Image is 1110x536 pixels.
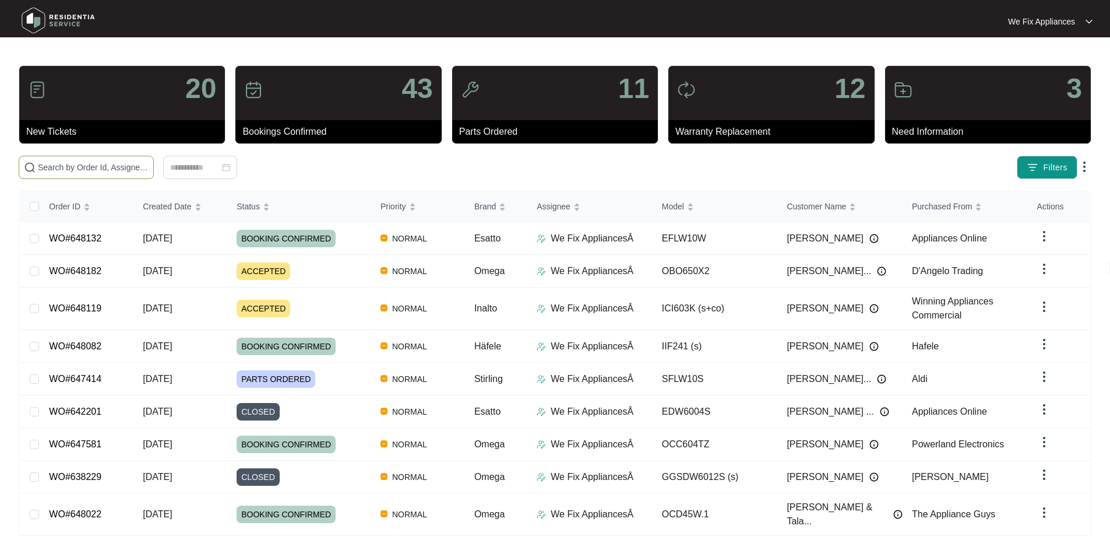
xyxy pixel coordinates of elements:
[653,222,778,255] td: EFLW10W
[237,370,315,388] span: PARTS ORDERED
[387,302,432,316] span: NORMAL
[537,234,546,243] img: Assigner Icon
[537,407,546,416] img: Assigner Icon
[1037,262,1051,276] img: dropdown arrow
[49,407,101,416] a: WO#642201
[143,200,191,213] span: Created Date
[387,437,432,451] span: NORMAL
[869,342,879,351] img: Info icon
[653,363,778,395] td: SFLW10S
[26,125,225,139] p: New Tickets
[1008,16,1075,27] p: We Fix Appliances
[662,200,684,213] span: Model
[1086,19,1093,24] img: dropdown arrow
[143,509,172,519] span: [DATE]
[237,300,290,317] span: ACCEPTED
[787,470,864,484] span: [PERSON_NAME]
[877,267,886,276] img: Info icon
[1037,435,1051,449] img: dropdown arrow
[877,374,886,384] img: Info icon
[653,493,778,536] td: OCD45W.1
[24,162,36,173] img: search-icon
[912,233,987,243] span: Appliances Online
[1017,156,1077,179] button: filter iconFilters
[28,80,47,99] img: icon
[551,507,633,521] p: We Fix AppliancesÂ
[537,267,546,276] img: Assigner Icon
[143,374,172,384] span: [DATE]
[461,80,480,99] img: icon
[237,200,260,213] span: Status
[143,439,172,449] span: [DATE]
[371,191,465,222] th: Priority
[912,266,983,276] span: D'Angelo Trading
[1037,300,1051,314] img: dropdown arrow
[380,200,406,213] span: Priority
[1066,75,1082,103] p: 3
[459,125,658,139] p: Parts Ordered
[143,303,172,313] span: [DATE]
[244,80,263,99] img: icon
[787,405,873,419] span: [PERSON_NAME] ...
[551,437,633,451] p: We Fix AppliancesÂ
[387,372,432,386] span: NORMAL
[653,255,778,288] td: OBO650X2
[387,405,432,419] span: NORMAL
[401,75,432,103] p: 43
[380,234,387,241] img: Vercel Logo
[380,342,387,349] img: Vercel Logo
[380,510,387,517] img: Vercel Logo
[551,372,633,386] p: We Fix AppliancesÂ
[143,266,172,276] span: [DATE]
[380,408,387,415] img: Vercel Logo
[787,302,864,316] span: [PERSON_NAME]
[474,200,496,213] span: Brand
[912,439,1004,449] span: Powerland Electronics
[880,407,889,416] img: Info icon
[143,472,172,482] span: [DATE]
[1037,402,1051,416] img: dropdown arrow
[380,375,387,382] img: Vercel Logo
[40,191,133,222] th: Order ID
[49,439,101,449] a: WO#647581
[787,437,864,451] span: [PERSON_NAME]
[474,233,501,243] span: Esatto
[143,233,172,243] span: [DATE]
[1037,506,1051,520] img: dropdown arrow
[380,304,387,311] img: Vercel Logo
[903,191,1028,222] th: Purchased From
[1043,162,1067,174] span: Filters
[474,407,501,416] span: Esatto
[653,191,778,222] th: Model
[653,461,778,493] td: GGSDW6012S (s)
[551,405,633,419] p: We Fix AppliancesÂ
[242,125,441,139] p: Bookings Confirmed
[893,510,903,519] img: Info icon
[869,234,879,243] img: Info icon
[49,303,101,313] a: WO#648119
[237,506,336,523] span: BOOKING CONFIRMED
[387,470,432,484] span: NORMAL
[787,200,846,213] span: Customer Name
[237,468,280,486] span: CLOSED
[787,372,871,386] span: [PERSON_NAME]...
[474,439,505,449] span: Omega
[474,472,505,482] span: Omega
[912,374,928,384] span: Aldi
[387,264,432,278] span: NORMAL
[185,75,216,103] p: 20
[49,472,101,482] a: WO#638229
[551,302,633,316] p: We Fix AppliancesÂ
[38,161,149,174] input: Search by Order Id, Assignee Name, Customer Name, Brand and Model
[474,509,505,519] span: Omega
[912,296,993,320] span: Winning Appliances Commercial
[787,232,864,246] span: [PERSON_NAME]
[675,125,874,139] p: Warranty Replacement
[787,264,871,278] span: [PERSON_NAME]...
[551,232,633,246] p: We Fix AppliancesÂ
[537,472,546,482] img: Assigner Icon
[143,341,172,351] span: [DATE]
[912,200,972,213] span: Purchased From
[380,473,387,480] img: Vercel Logo
[49,341,101,351] a: WO#648082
